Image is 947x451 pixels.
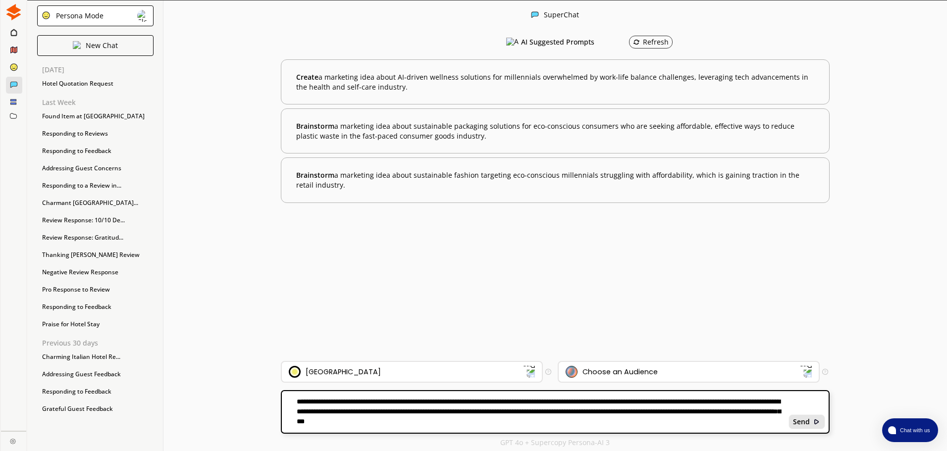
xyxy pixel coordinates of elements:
img: AI Suggested Prompts [506,38,519,47]
p: [DATE] [42,66,154,74]
div: Addressing Guest Feedback [37,367,154,382]
span: Brainstorm [296,121,334,131]
div: Thanking [PERSON_NAME] Review [37,248,154,262]
span: Brainstorm [296,170,334,180]
img: Close [5,4,22,20]
span: Chat with us [896,426,932,434]
span: Create [296,72,318,82]
img: Close [73,41,81,49]
button: atlas-launcher [882,418,938,442]
div: Positive Review Response [37,419,154,434]
img: Tooltip Icon [545,369,551,375]
img: Dropdown Icon [799,365,812,378]
b: Send [793,418,810,426]
p: Last Week [42,99,154,106]
div: Responding to Feedback [37,300,154,314]
img: Close [42,11,51,20]
div: Praise for Hotel Stay [37,317,154,332]
div: [GEOGRAPHIC_DATA] [306,368,381,376]
img: Refresh [633,39,640,46]
div: Responding to Feedback [37,144,154,158]
div: Pro Response to Review [37,282,154,297]
b: a marketing idea about sustainable fashion targeting eco-conscious millennials struggling with af... [296,170,814,190]
img: Dropdown Icon [523,365,535,378]
p: GPT 4o + Supercopy Persona-AI 3 [500,439,610,447]
div: Addressing Guest Concerns [37,161,154,176]
div: Responding to Reviews [37,126,154,141]
div: Charmant [GEOGRAPHIC_DATA]... [37,196,154,210]
div: Persona Mode [53,12,104,20]
img: Brand Icon [289,366,301,378]
div: Found Item at [GEOGRAPHIC_DATA] [37,109,154,124]
b: a marketing idea about sustainable packaging solutions for eco-conscious consumers who are seekin... [296,121,814,141]
b: a marketing idea about AI-driven wellness solutions for millennials overwhelmed by work-life bala... [296,72,814,92]
div: Review Response: Gratitud... [37,230,154,245]
img: Audience Icon [566,366,578,378]
p: Previous 30 days [42,339,154,347]
img: Close [10,438,16,444]
div: Responding to a Review in... [37,178,154,193]
img: Close [137,10,149,22]
div: Grateful Guest Feedback [37,401,154,416]
a: Close [1,431,26,449]
div: Negative Review Response [37,265,154,280]
div: Refresh [633,38,669,46]
div: Review Response: 10/10 De... [37,213,154,228]
div: Responding to Feedback [37,384,154,399]
div: Choose an Audience [582,368,658,376]
img: Close [531,11,539,19]
h3: AI Suggested Prompts [521,35,594,50]
div: Charming Italian Hotel Re... [37,350,154,364]
div: SuperChat [544,11,579,20]
img: Tooltip Icon [822,369,828,375]
p: New Chat [86,42,118,50]
div: Hotel Quotation Request [37,76,154,91]
img: Close [813,418,820,425]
